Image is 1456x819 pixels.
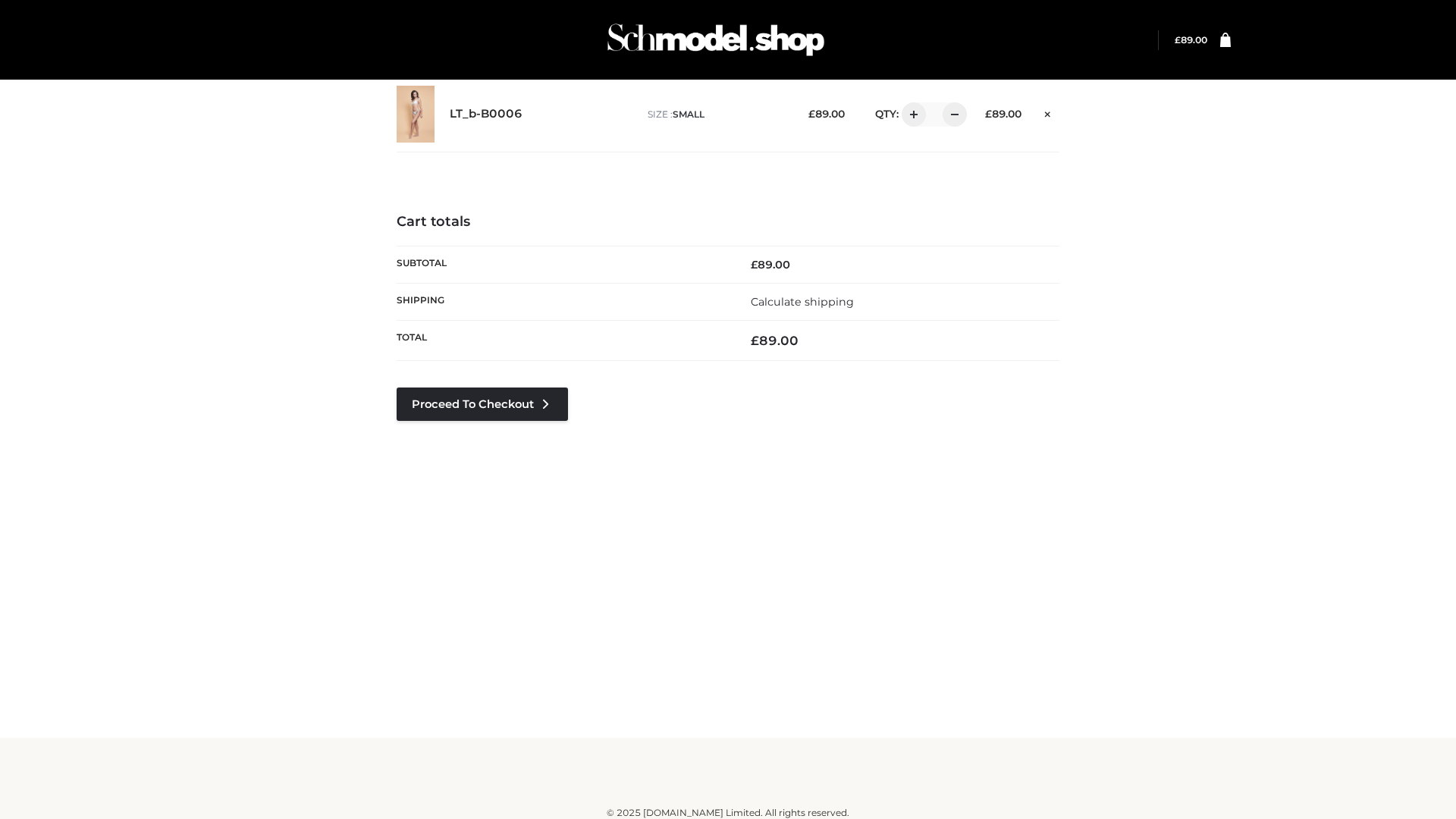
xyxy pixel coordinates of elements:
bdi: 89.00 [751,258,790,271]
span: £ [751,258,758,271]
div: QTY: [860,102,962,127]
a: Calculate shipping [751,295,854,309]
span: £ [808,108,815,120]
span: SMALL [673,108,704,120]
span: £ [751,333,759,348]
a: Remove this item [1037,102,1059,122]
th: Subtotal [397,246,728,283]
th: Total [397,321,728,361]
bdi: 89.00 [751,333,799,348]
img: Schmodel Admin 964 [602,10,830,70]
h4: Cart totals [397,214,1059,231]
a: Proceed to Checkout [397,388,568,421]
bdi: 89.00 [1175,34,1207,45]
a: £89.00 [1175,34,1207,45]
span: £ [1175,34,1181,45]
img: LT_b-B0006 - SMALL [397,86,435,143]
span: £ [985,108,992,120]
p: size : [648,108,785,121]
a: LT_b-B0006 [450,107,522,121]
th: Shipping [397,283,728,320]
bdi: 89.00 [985,108,1021,120]
bdi: 89.00 [808,108,845,120]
